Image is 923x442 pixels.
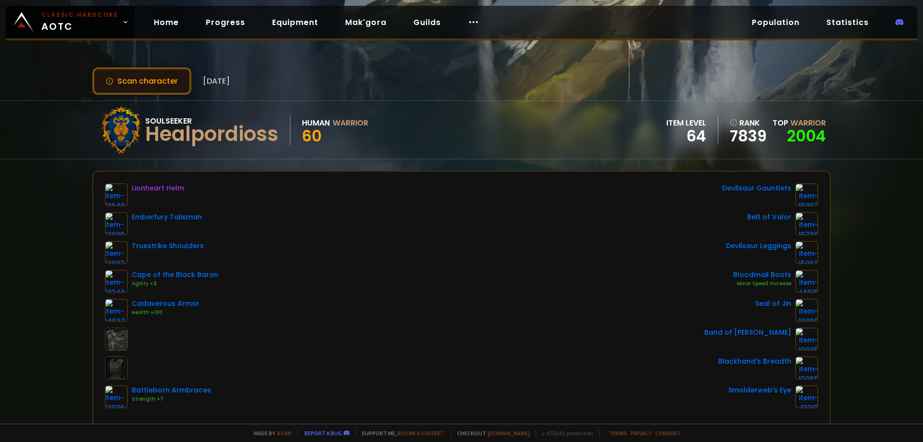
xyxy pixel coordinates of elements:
div: Soulseeker [145,115,278,127]
a: Report a bug [304,429,342,437]
div: Agility +3 [132,280,218,288]
a: Consent [655,429,681,437]
a: Buy me a coffee [398,429,445,437]
a: Home [146,13,187,32]
div: Blackhand's Breadth [718,356,791,366]
img: item-12640 [105,183,128,206]
span: 60 [302,125,322,147]
a: a fan [277,429,291,437]
div: Warrior [333,117,368,129]
div: Top [773,117,826,129]
a: Progress [198,13,253,32]
img: item-15063 [795,183,818,206]
span: v. d752d5 - production [536,429,593,437]
a: 7839 [730,129,767,143]
img: item-19898 [795,299,818,322]
a: Guilds [406,13,449,32]
small: Classic Hardcore [41,11,118,19]
div: Cape of the Black Baron [132,270,218,280]
div: Bloodmail Boots [733,270,791,280]
img: item-12927 [105,241,128,264]
a: 2004 [787,125,826,147]
img: item-13213 [795,385,818,408]
a: Mak'gora [337,13,394,32]
a: Terms [609,429,627,437]
span: Support me, [355,429,445,437]
span: Checkout [451,429,530,437]
a: Statistics [819,13,876,32]
div: Cadaverous Armor [132,299,200,309]
div: Devilsaur Leggings [726,241,791,251]
div: Truestrike Shoulders [132,241,204,251]
div: Health +100 [132,309,200,316]
a: Classic HardcoreAOTC [6,6,135,38]
div: Human [302,117,330,129]
img: item-12929 [105,212,128,235]
div: Smolderweb's Eye [728,385,791,395]
div: 64 [666,129,706,143]
a: Equipment [264,13,326,32]
img: item-16736 [795,212,818,235]
span: Warrior [790,117,826,128]
a: Privacy [631,429,651,437]
span: [DATE] [203,75,230,87]
div: rank [730,117,767,129]
img: item-13340 [105,270,128,293]
div: Devilsaur Gauntlets [722,183,791,193]
a: [DOMAIN_NAME] [488,429,530,437]
div: Belt of Valor [747,212,791,222]
div: Minor Speed Increase [733,280,791,288]
div: Seal of Jin [755,299,791,309]
button: Scan character [92,67,191,95]
div: Emberfury Talisman [132,212,202,222]
img: item-19925 [795,328,818,351]
img: item-15062 [795,241,818,264]
img: item-14616 [795,270,818,293]
span: Made by [248,429,291,437]
img: item-14637 [105,299,128,322]
div: Battleborn Armbraces [132,385,211,395]
img: item-13965 [795,356,818,379]
div: item level [666,117,706,129]
a: Population [744,13,807,32]
div: Healpordioss [145,127,278,141]
span: AOTC [41,11,118,34]
div: Lionheart Helm [132,183,184,193]
div: Band of [PERSON_NAME] [704,328,791,338]
div: Strength +7 [132,395,211,403]
img: item-12936 [105,385,128,408]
